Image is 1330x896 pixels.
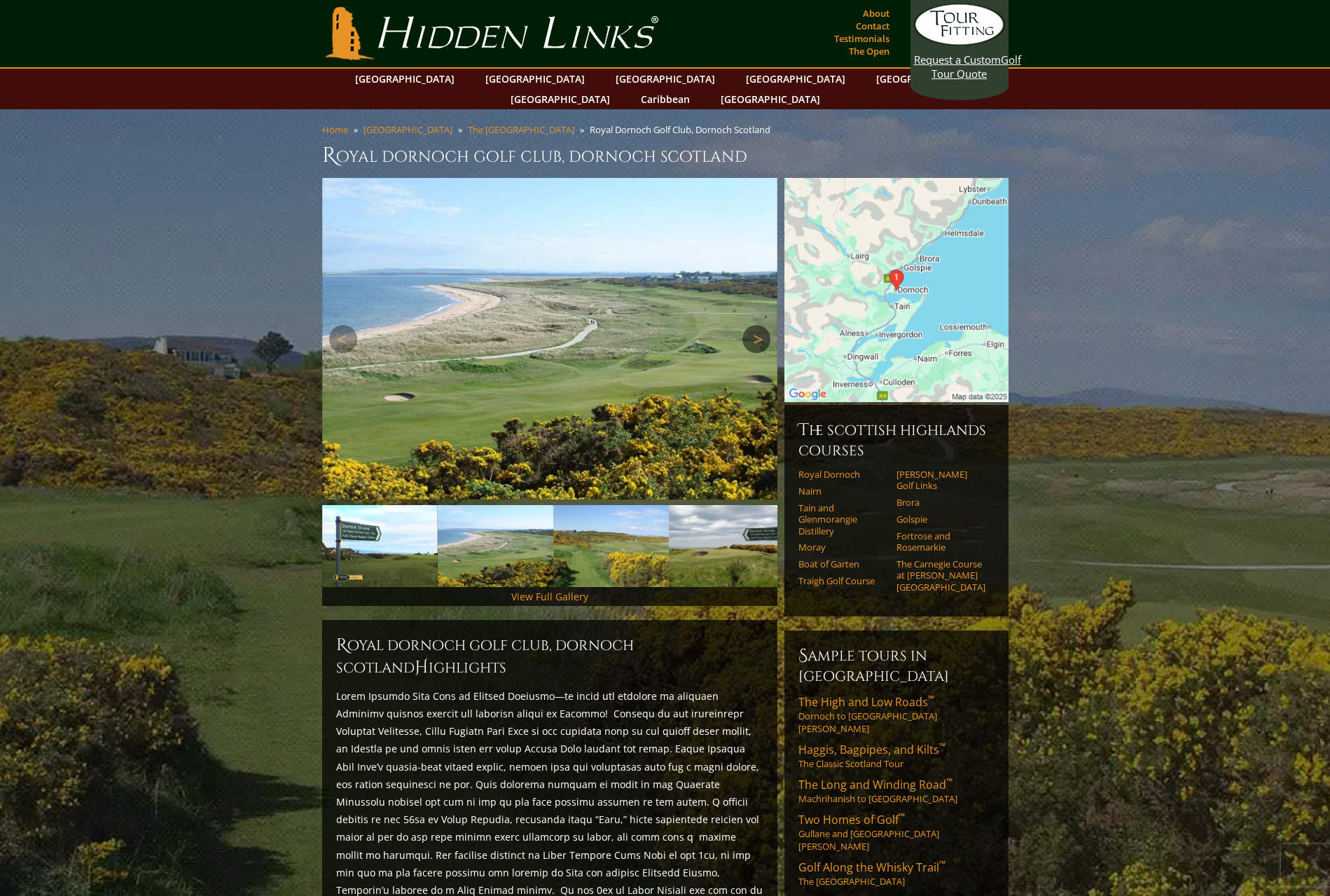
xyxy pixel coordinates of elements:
[798,812,995,853] a: Two Homes of Golf™Gullane and [GEOGRAPHIC_DATA][PERSON_NAME]
[869,69,983,89] a: [GEOGRAPHIC_DATA]
[634,89,697,109] a: Caribbean
[478,69,592,89] a: [GEOGRAPHIC_DATA]
[590,123,776,136] li: Royal Dornoch Golf Club, Dornoch Scotland
[329,325,357,353] a: Previous
[914,4,1005,81] a: Request a CustomGolf Tour Quote
[896,469,985,492] a: [PERSON_NAME] Golf Links
[798,542,887,553] a: Moray
[714,89,827,109] a: [GEOGRAPHIC_DATA]
[798,645,995,686] h6: Sample Tours in [GEOGRAPHIC_DATA]
[798,694,995,735] a: The High and Low Roads™Dornoch to [GEOGRAPHIC_DATA][PERSON_NAME]
[798,777,995,805] a: The Long and Winding Road™Machrihanish to [GEOGRAPHIC_DATA]
[798,502,887,537] a: Tain and Glenmorangie Distillery
[798,485,887,497] a: Nairn
[784,178,1009,402] img: Google Map of Royal Dornoch Golf Club, Golf Road, Dornoch, Scotland, United Kingdom
[896,558,985,593] a: The Carnegie Course at [PERSON_NAME][GEOGRAPHIC_DATA]
[798,812,905,827] span: Two Homes of Golf
[798,860,945,875] span: Golf Along the Whisky Trail
[896,497,985,508] a: Brora
[511,590,588,603] a: View Full Gallery
[939,858,945,870] sup: ™
[852,16,893,36] a: Contact
[896,530,985,553] a: Fortrose and Rosemarkie
[939,740,945,752] sup: ™
[798,777,953,792] span: The Long and Winding Road
[322,123,348,136] a: Home
[798,575,887,586] a: Traigh Golf Course
[742,325,770,353] a: Next
[739,69,852,89] a: [GEOGRAPHIC_DATA]
[336,634,763,679] h2: Royal Dornoch Golf Club, Dornoch Scotland ighlights
[914,53,1001,67] span: Request a Custom
[946,776,953,787] sup: ™
[798,742,995,770] a: Haggis, Bagpipes, and Kilts™The Classic Scotland Tour
[609,69,722,89] a: [GEOGRAPHIC_DATA]
[896,514,985,525] a: Golspie
[798,469,887,480] a: Royal Dornoch
[798,419,995,460] h6: The Scottish Highlands Courses
[415,656,429,679] span: H
[504,89,617,109] a: [GEOGRAPHIC_DATA]
[798,558,887,570] a: Boat of Garten
[798,694,934,710] span: The High and Low Roads
[798,742,945,757] span: Haggis, Bagpipes, and Kilts
[899,811,905,822] sup: ™
[468,123,574,136] a: The [GEOGRAPHIC_DATA]
[845,41,893,61] a: The Open
[363,123,452,136] a: [GEOGRAPHIC_DATA]
[928,693,934,705] sup: ™
[831,29,893,48] a: Testimonials
[348,69,462,89] a: [GEOGRAPHIC_DATA]
[322,142,1009,170] h1: Royal Dornoch Golf Club, Dornoch Scotland
[798,860,995,888] a: Golf Along the Whisky Trail™The [GEOGRAPHIC_DATA]
[859,4,893,23] a: About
